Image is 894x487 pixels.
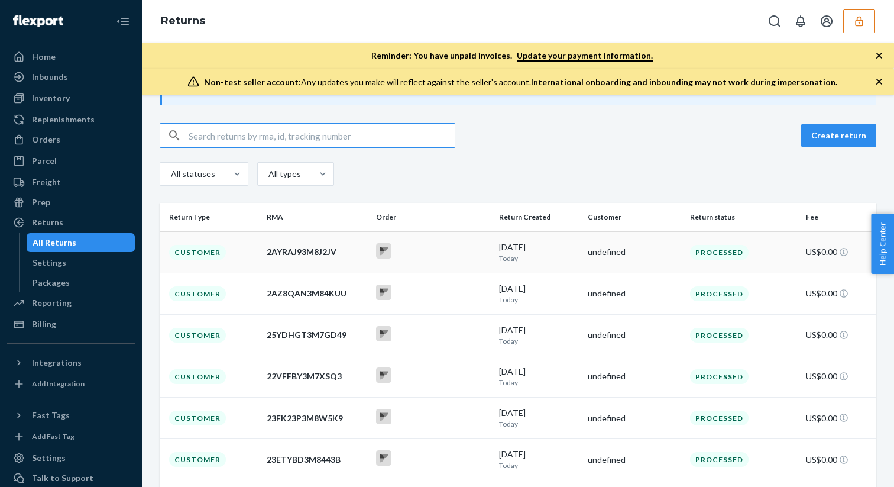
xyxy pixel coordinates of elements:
[499,283,578,305] div: [DATE]
[32,318,56,330] div: Billing
[33,237,76,249] div: All Returns
[267,288,367,299] div: 2AZ8QAN3M84KUU
[815,9,838,33] button: Open account menu
[801,203,876,231] th: Fee
[32,379,85,389] div: Add Integration
[7,173,135,192] a: Freight
[32,134,60,146] div: Orders
[111,9,135,33] button: Close Navigation
[267,329,367,341] div: 25YDHGT3M7GD49
[690,452,749,467] div: Processed
[32,51,56,63] div: Home
[32,114,95,125] div: Replenishments
[32,155,57,167] div: Parcel
[32,196,50,208] div: Prep
[169,369,226,384] div: Customer
[33,277,70,289] div: Packages
[169,411,226,425] div: Customer
[7,193,135,212] a: Prep
[267,246,367,258] div: 2AYRAJ93M8J2JV
[32,431,74,441] div: Add Fast Tag
[7,430,135,444] a: Add Fast Tag
[588,329,681,341] div: undefined
[32,217,63,228] div: Returns
[32,297,72,309] div: Reporting
[588,246,681,258] div: undefined
[494,203,583,231] th: Return Created
[588,454,681,466] div: undefined
[27,253,135,272] a: Settings
[7,353,135,372] button: Integrations
[33,257,66,269] div: Settings
[169,452,226,467] div: Customer
[169,328,226,343] div: Customer
[690,286,749,301] div: Processed
[151,4,215,38] ol: breadcrumbs
[789,9,812,33] button: Open notifications
[588,412,681,424] div: undefined
[7,130,135,149] a: Orders
[588,288,681,299] div: undefined
[801,314,876,356] td: US$0.00
[27,233,135,252] a: All Returns
[267,454,367,466] div: 23ETYBD3M8443B
[161,14,205,27] a: Returns
[801,124,876,147] button: Create return
[499,241,578,263] div: [DATE]
[267,412,367,424] div: 23FK23P3M8W5K9
[690,411,749,425] div: Processed
[801,273,876,314] td: US$0.00
[7,315,135,334] a: Billing
[32,176,61,188] div: Freight
[27,273,135,292] a: Packages
[171,168,213,180] div: All statuses
[499,324,578,346] div: [DATE]
[7,47,135,66] a: Home
[169,286,226,301] div: Customer
[7,406,135,425] button: Fast Tags
[13,15,63,27] img: Flexport logo
[499,449,578,470] div: [DATE]
[690,328,749,343] div: Processed
[204,76,837,88] div: Any updates you make will reflect against the seller's account.
[7,89,135,108] a: Inventory
[189,124,455,147] input: Search returns by rma, id, tracking number
[801,231,876,273] td: US$0.00
[169,245,226,260] div: Customer
[262,203,371,231] th: RMA
[32,92,70,104] div: Inventory
[7,67,135,86] a: Inbounds
[801,356,876,397] td: US$0.00
[499,460,578,470] p: Today
[160,203,262,231] th: Return Type
[268,168,299,180] div: All types
[32,357,82,369] div: Integrations
[32,409,70,421] div: Fast Tags
[499,407,578,429] div: [DATE]
[588,370,681,382] div: undefined
[32,452,66,464] div: Settings
[7,294,135,312] a: Reporting
[267,370,367,382] div: 22VFFBY3M7XSQ3
[871,214,894,274] button: Help Center
[499,419,578,429] p: Today
[685,203,801,231] th: Return status
[499,366,578,388] div: [DATE]
[690,245,749,260] div: Processed
[499,336,578,346] p: Today
[499,378,578,388] p: Today
[32,71,68,83] div: Inbounds
[204,77,301,87] span: Non-test seller account:
[371,203,494,231] th: Order
[499,295,578,305] p: Today
[801,439,876,480] td: US$0.00
[371,50,653,62] p: Reminder: You have unpaid invoices.
[690,369,749,384] div: Processed
[499,253,578,263] p: Today
[517,50,653,62] a: Update your payment information.
[7,449,135,467] a: Settings
[7,151,135,170] a: Parcel
[7,377,135,391] a: Add Integration
[763,9,786,33] button: Open Search Box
